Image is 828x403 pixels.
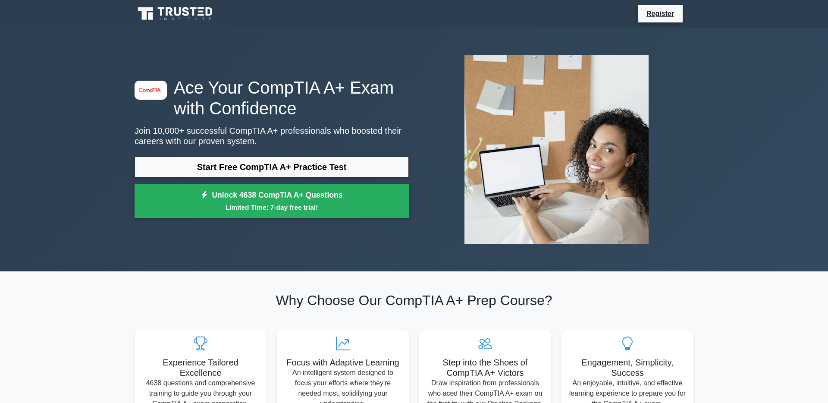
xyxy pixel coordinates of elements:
[145,202,398,212] small: Limited Time: 7-day free trial!
[141,357,260,378] h5: Experience Tailored Excellence
[135,126,409,146] p: Join 10,000+ successful CompTIA A+ professionals who boosted their careers with our proven system.
[135,292,693,309] h2: Why Choose Our CompTIA A+ Prep Course?
[284,357,402,368] h5: Focus with Adaptive Learning
[135,184,409,218] a: Unlock 4638 CompTIA A+ QuestionsLimited Time: 7-day free trial!
[135,157,409,177] a: Start Free CompTIA A+ Practice Test
[135,77,409,119] h1: Ace Your CompTIA A+ Exam with Confidence
[641,8,679,19] a: Register
[568,357,687,378] h5: Engagement, Simplicity, Success
[426,357,544,378] h5: Step into the Shoes of CompTIA A+ Victors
